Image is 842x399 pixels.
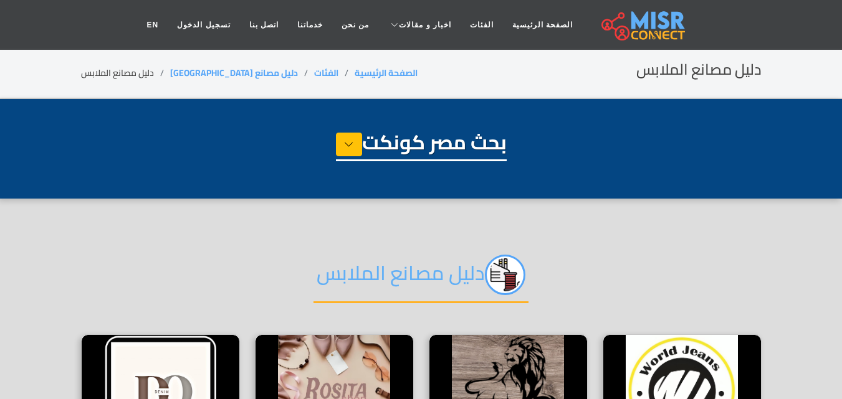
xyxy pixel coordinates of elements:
img: jc8qEEzyi89FPzAOrPPq.png [485,255,525,295]
a: الصفحة الرئيسية [355,65,418,81]
a: الصفحة الرئيسية [503,13,582,37]
a: اتصل بنا [240,13,288,37]
a: EN [138,13,168,37]
a: اخبار و مقالات [378,13,461,37]
a: دليل مصانع [GEOGRAPHIC_DATA] [170,65,298,81]
span: اخبار و مقالات [399,19,451,31]
h2: دليل مصانع الملابس [636,61,762,79]
a: خدماتنا [288,13,332,37]
img: main.misr_connect [601,9,685,40]
a: تسجيل الدخول [168,13,239,37]
a: الفئات [461,13,503,37]
h2: دليل مصانع الملابس [313,255,529,303]
a: الفئات [314,65,338,81]
h1: بحث مصر كونكت [336,130,507,161]
li: دليل مصانع الملابس [81,67,170,80]
a: من نحن [332,13,378,37]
